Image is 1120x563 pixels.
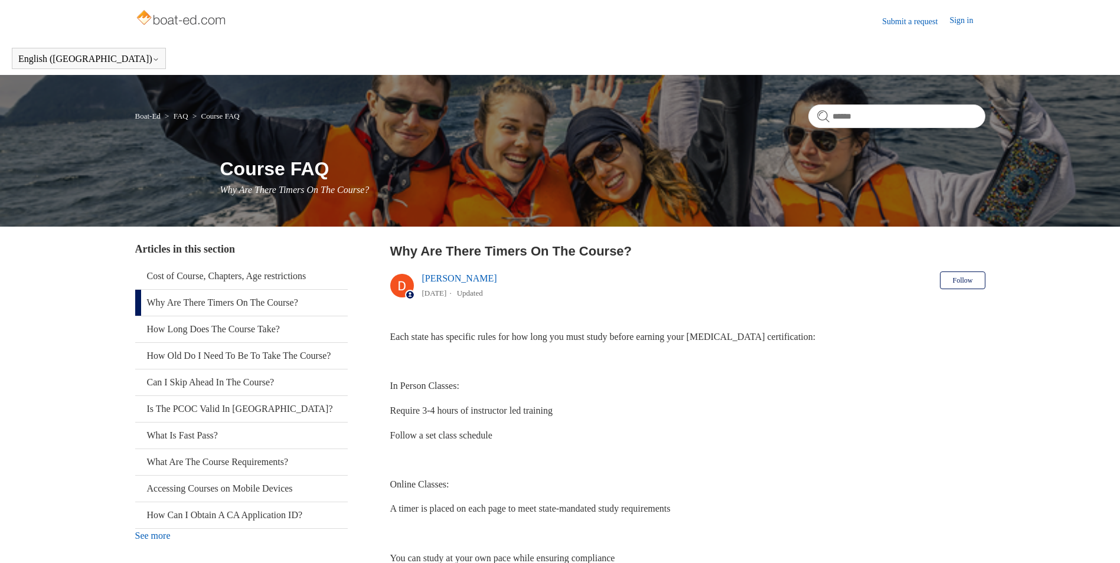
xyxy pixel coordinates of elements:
[135,112,161,120] a: Boat-Ed
[390,479,449,489] span: Online Classes:
[135,423,348,449] a: What Is Fast Pass?
[18,54,159,64] button: English ([GEOGRAPHIC_DATA])
[390,381,459,391] span: In Person Classes:
[220,185,370,195] span: Why Are There Timers On The Course?
[135,316,348,342] a: How Long Does The Course Take?
[135,476,348,502] a: Accessing Courses on Mobile Devices
[201,112,240,120] a: Course FAQ
[190,112,240,120] li: Course FAQ
[390,332,816,342] span: Each state has specific rules for how long you must study before earning your [MEDICAL_DATA] cert...
[135,531,171,541] a: See more
[162,112,190,120] li: FAQ
[174,112,188,120] a: FAQ
[390,553,615,563] span: You can study at your own pace while ensuring compliance
[949,14,985,28] a: Sign in
[135,7,229,31] img: Boat-Ed Help Center home page
[390,430,492,440] span: Follow a set class schedule
[135,290,348,316] a: Why Are There Timers On The Course?
[808,104,985,128] input: Search
[135,369,348,395] a: Can I Skip Ahead In The Course?
[135,396,348,422] a: Is The PCOC Valid In [GEOGRAPHIC_DATA]?
[390,405,553,415] span: Require 3-4 hours of instructor led training
[135,263,348,289] a: Cost of Course, Chapters, Age restrictions
[457,289,483,297] li: Updated
[940,271,985,289] button: Follow Article
[135,243,235,255] span: Articles in this section
[390,241,985,261] h2: Why Are There Timers On The Course?
[422,273,497,283] a: [PERSON_NAME]
[882,15,949,28] a: Submit a request
[135,502,348,528] a: How Can I Obtain A CA Application ID?
[220,155,985,183] h1: Course FAQ
[135,343,348,369] a: How Old Do I Need To Be To Take The Course?
[135,112,163,120] li: Boat-Ed
[135,449,348,475] a: What Are The Course Requirements?
[1080,523,1111,554] div: Live chat
[390,503,671,513] span: A timer is placed on each page to meet state-mandated study requirements
[422,289,447,297] time: 04/08/2025, 09:58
